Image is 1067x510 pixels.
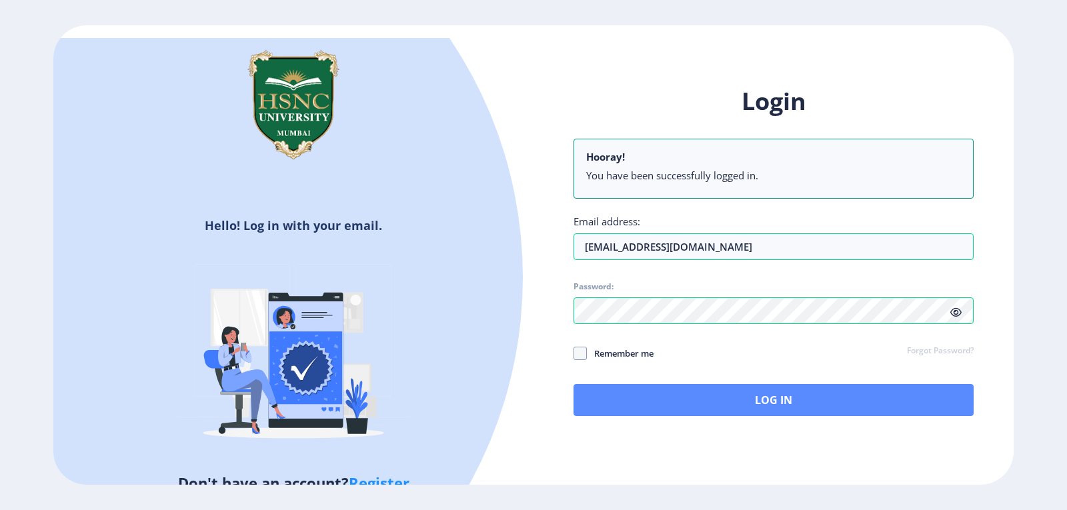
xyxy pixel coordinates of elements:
b: Hooray! [586,150,625,163]
label: Password: [574,281,614,292]
img: hsnc.png [227,38,360,171]
label: Email address: [574,215,640,228]
a: Forgot Password? [907,345,974,357]
button: Log In [574,384,974,416]
h5: Don't have an account? [63,472,523,493]
input: Email address [574,233,974,260]
img: Verified-rafiki.svg [177,239,410,472]
li: You have been successfully logged in. [586,169,961,182]
a: Register [349,473,409,493]
h1: Login [574,85,974,117]
span: Remember me [587,345,654,361]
